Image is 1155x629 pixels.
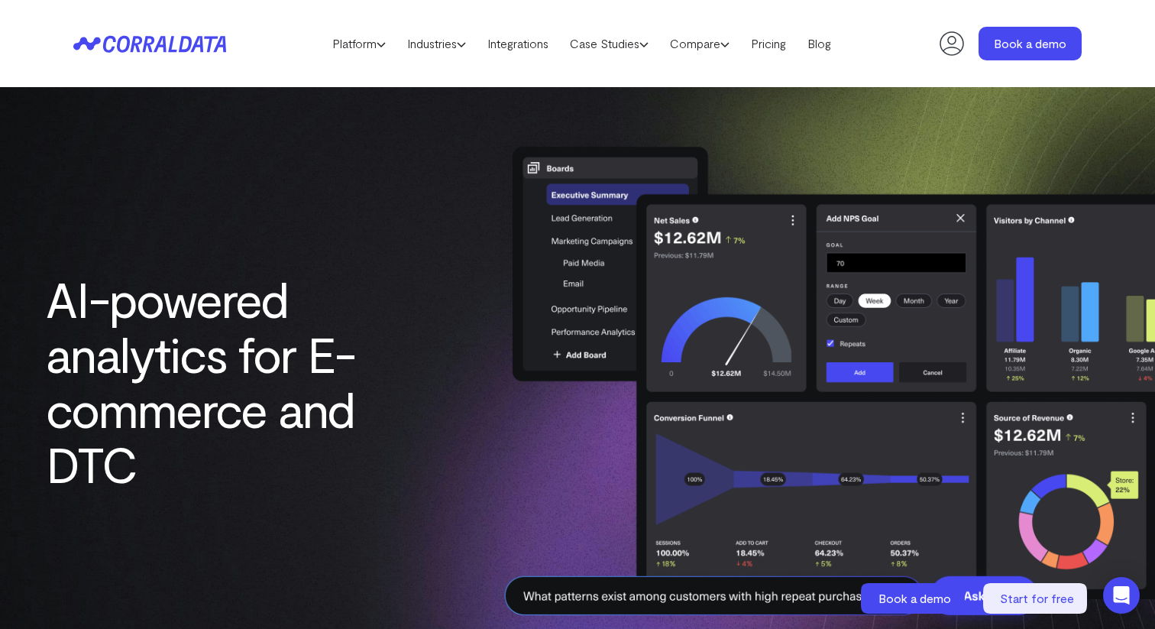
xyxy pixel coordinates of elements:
[1000,591,1074,605] span: Start for free
[46,271,366,491] h1: AI-powered analytics for E-commerce and DTC
[1103,577,1140,614] div: Open Intercom Messenger
[878,591,951,605] span: Book a demo
[740,32,797,55] a: Pricing
[797,32,842,55] a: Blog
[559,32,659,55] a: Case Studies
[659,32,740,55] a: Compare
[477,32,559,55] a: Integrations
[322,32,396,55] a: Platform
[396,32,477,55] a: Industries
[861,583,968,614] a: Book a demo
[979,27,1082,60] a: Book a demo
[983,583,1090,614] a: Start for free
